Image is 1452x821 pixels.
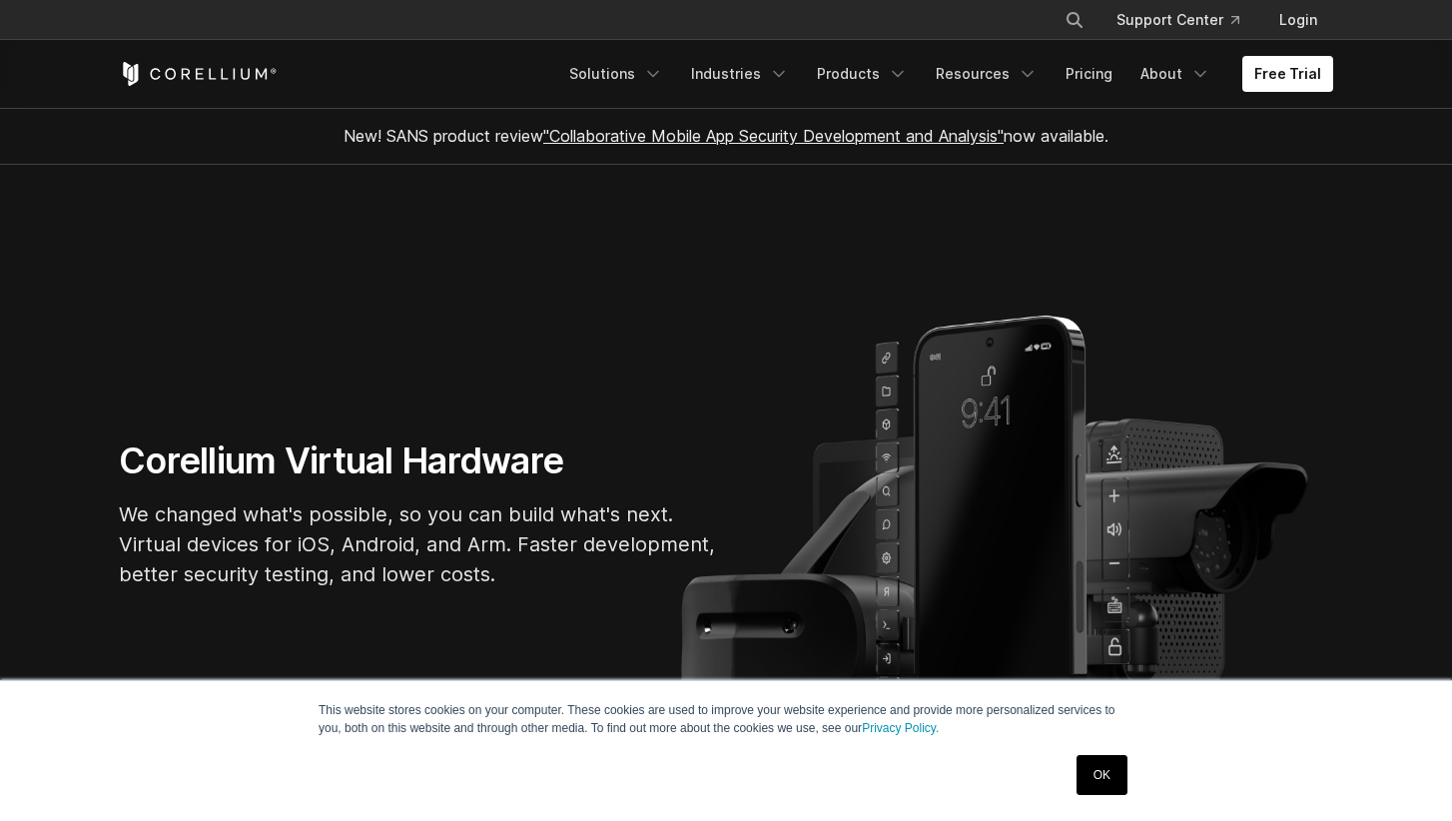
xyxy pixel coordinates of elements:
[344,126,1108,146] span: New! SANS product review now available.
[119,438,718,483] h1: Corellium Virtual Hardware
[1041,2,1333,38] div: Navigation Menu
[1263,2,1333,38] a: Login
[805,56,920,92] a: Products
[557,56,675,92] a: Solutions
[119,499,718,589] p: We changed what's possible, so you can build what's next. Virtual devices for iOS, Android, and A...
[1128,56,1222,92] a: About
[1242,56,1333,92] a: Free Trial
[679,56,801,92] a: Industries
[862,721,939,735] a: Privacy Policy.
[1077,755,1127,795] a: OK
[1100,2,1255,38] a: Support Center
[319,701,1133,737] p: This website stores cookies on your computer. These cookies are used to improve your website expe...
[1057,2,1092,38] button: Search
[543,126,1004,146] a: "Collaborative Mobile App Security Development and Analysis"
[557,56,1333,92] div: Navigation Menu
[119,62,278,86] a: Corellium Home
[924,56,1050,92] a: Resources
[1054,56,1124,92] a: Pricing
